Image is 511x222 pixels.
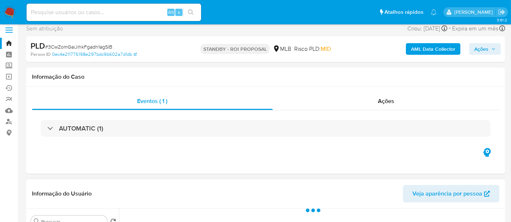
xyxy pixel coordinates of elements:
b: PLD [31,40,45,52]
span: Expira em um mês [452,25,498,33]
span: s [178,9,180,16]
div: MLB [273,45,291,53]
span: Sem atribuição [26,25,63,33]
span: MID [321,45,331,53]
b: AML Data Collector [411,43,455,55]
span: Atalhos rápidos [384,8,423,16]
h1: Informação do Usuário [32,190,92,197]
a: Notificações [431,9,437,15]
span: Veja aparência por pessoa [412,185,482,202]
h1: Informação do Caso [32,73,499,81]
p: STANDBY - ROI PROPOSAL [200,44,270,54]
div: Criou: [DATE] [407,24,447,33]
a: Sair [498,8,506,16]
p: renato.lopes@mercadopago.com.br [454,9,495,16]
b: Person ID [31,51,51,58]
span: Ações [474,43,488,55]
span: Eventos ( 1 ) [137,97,167,105]
button: Ações [469,43,501,55]
span: Alt [168,9,174,16]
span: # 3CwZomGaiJihkFgadh1agSlB [45,43,112,50]
span: Risco PLD: [294,45,331,53]
a: 0ec4e211776198e297bdc9b602a7d1db [52,51,137,58]
input: Pesquise usuários ou casos... [27,8,201,17]
button: AML Data Collector [406,43,460,55]
span: Ações [378,97,394,105]
button: search-icon [183,7,198,17]
button: Veja aparência por pessoa [403,185,499,202]
span: - [449,24,451,33]
div: AUTOMATIC (1) [41,120,491,137]
h3: AUTOMATIC (1) [59,124,103,132]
